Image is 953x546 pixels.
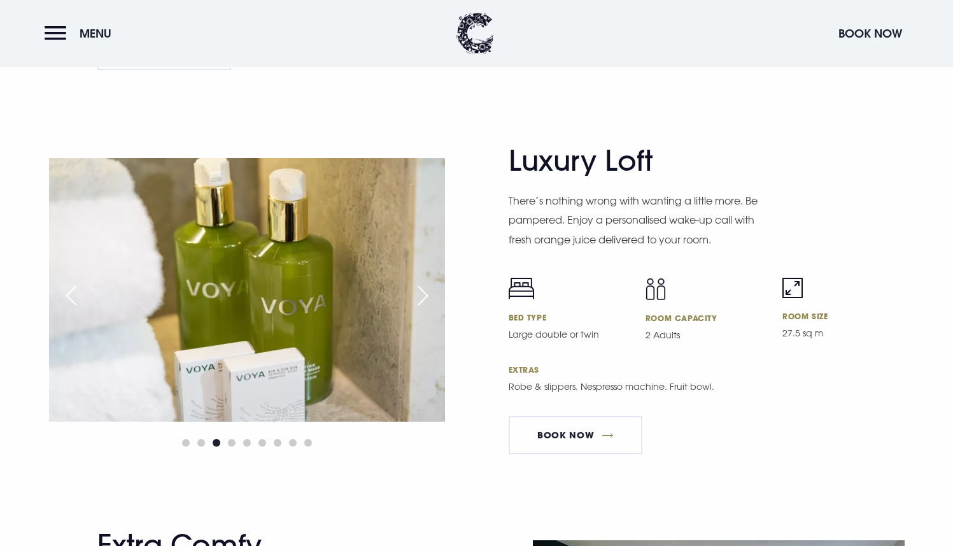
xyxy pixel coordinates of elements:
[646,328,767,342] p: 2 Adults
[832,20,908,47] button: Book Now
[304,439,312,447] span: Go to slide 9
[509,191,770,249] p: There’s nothing wrong with wanting a little more. Be pampered. Enjoy a personalised wake-up call ...
[782,278,803,298] img: Room size icon
[509,327,630,341] p: Large double or twin
[182,439,190,447] span: Go to slide 1
[509,312,630,322] h6: Bed Type
[782,311,904,321] h6: Room Size
[213,439,220,447] span: Go to slide 3
[407,282,439,310] div: Next slide
[228,439,236,447] span: Go to slide 4
[243,439,251,447] span: Go to slide 5
[509,278,534,299] img: Bed icon
[197,439,205,447] span: Go to slide 2
[49,158,445,422] img: Hotel in Bangor Northern Ireland
[782,326,904,340] p: 27.5 sq m
[45,20,118,47] button: Menu
[274,439,281,447] span: Go to slide 7
[509,380,770,394] p: Robe & slippers. Nespresso machine. Fruit bowl.
[80,26,111,41] span: Menu
[289,439,297,447] span: Go to slide 8
[55,282,87,310] div: Previous slide
[509,416,642,454] a: Book Now
[509,364,905,375] h6: Extras
[509,144,757,178] h2: Luxury Loft
[646,313,767,323] h6: Room Capacity
[646,278,666,300] img: Capacity icon
[258,439,266,447] span: Go to slide 6
[456,13,494,54] img: Clandeboye Lodge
